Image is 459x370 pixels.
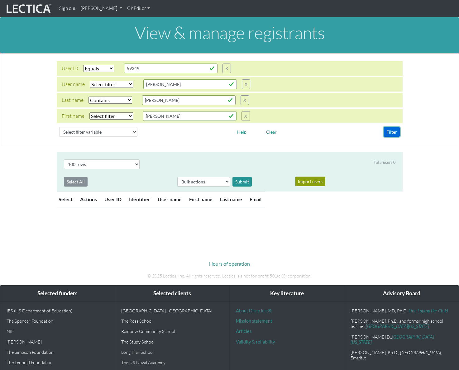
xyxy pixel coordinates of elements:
[78,2,125,15] a: [PERSON_NAME]
[7,339,108,344] p: [PERSON_NAME]
[236,339,275,344] a: Validity & reliability
[0,286,115,301] div: Selected funders
[409,308,448,313] a: One Laptop Per Child
[351,308,452,313] p: [PERSON_NAME], MD, Ph.D.,
[241,111,250,121] button: X
[57,273,403,279] p: © 2025 Lectica, Inc. All rights reserved. Lectica is a not for profit 501(c)(3) corporation.
[7,360,108,365] p: The Leopold Foundation
[62,80,85,88] div: User name
[115,286,229,301] div: Selected clients
[366,324,429,329] a: [GEOGRAPHIC_DATA][US_STATE]
[374,159,395,165] div: Total users 0
[209,261,250,267] a: Hours of operation
[121,360,223,365] p: The US Naval Academy
[7,318,108,324] p: The Spencer Foundation
[236,329,251,334] a: Articles
[246,192,265,207] th: Email
[121,349,223,355] p: Long Trail School
[384,127,400,137] button: Filter
[7,329,108,334] p: NIH
[64,177,88,187] button: Select All
[230,286,344,301] div: Key literature
[57,2,78,15] a: Sign out
[7,349,108,355] p: The Simpson Foundation
[121,318,223,324] p: The Ross School
[62,64,78,72] div: User ID
[121,339,223,344] p: The Study School
[263,127,280,137] button: Clear
[351,334,452,345] p: [PERSON_NAME].D.,
[351,350,452,361] p: [PERSON_NAME], Ph.D.
[351,350,442,360] em: , [GEOGRAPHIC_DATA], Emeritus
[241,95,249,105] button: X
[62,112,84,120] div: First name
[351,318,452,329] p: [PERSON_NAME], Ph.D. and former high school teacher,
[7,308,108,313] p: IES (US Department of Education)
[234,127,249,137] button: Help
[154,192,185,207] th: User name
[232,177,252,187] div: Submit
[5,3,52,15] img: lecticalive
[121,329,223,334] p: Rainbow Community School
[101,192,125,207] th: User ID
[242,79,250,89] button: X
[236,308,271,313] a: About DiscoTest®
[234,128,249,134] a: Help
[76,192,101,207] th: Actions
[57,192,76,207] th: Select
[236,318,272,324] a: Mission statement
[216,192,246,207] th: Last name
[121,308,223,313] p: [GEOGRAPHIC_DATA], [GEOGRAPHIC_DATA]
[351,334,434,345] a: [GEOGRAPHIC_DATA][US_STATE]
[125,2,152,15] a: CKEditor
[62,96,84,104] div: Last name
[222,64,231,73] button: X
[344,286,459,301] div: Advisory Board
[125,192,154,207] th: Identifier
[185,192,216,207] th: First name
[5,23,454,42] h1: View & manage registrants
[295,177,325,186] button: Import users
